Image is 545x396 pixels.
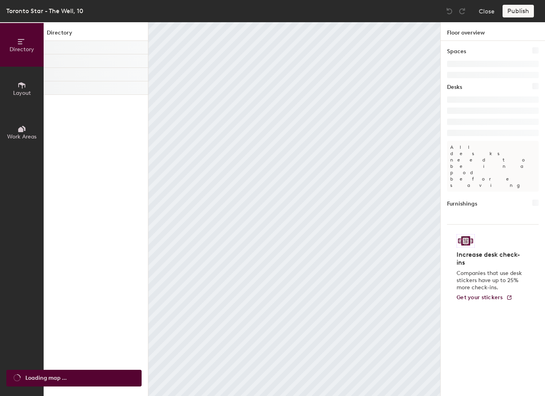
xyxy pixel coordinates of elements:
p: All desks need to be in a pod before saving [447,141,539,192]
span: Work Areas [7,133,36,140]
img: Undo [445,7,453,15]
h1: Directory [44,29,148,41]
h1: Floor overview [441,22,545,41]
h4: Increase desk check-ins [457,251,524,267]
button: Close [479,5,495,17]
span: Layout [13,90,31,96]
div: Toronto Star - The Well, 10 [6,6,83,16]
span: Get your stickers [457,294,503,301]
span: Directory [10,46,34,53]
a: Get your stickers [457,294,512,301]
h1: Desks [447,83,462,92]
p: Companies that use desk stickers have up to 25% more check-ins. [457,270,524,291]
span: Loading map ... [25,374,67,383]
canvas: Map [148,22,440,396]
img: Sticker logo [457,234,475,248]
h1: Furnishings [447,200,477,208]
h1: Spaces [447,47,466,56]
img: Redo [458,7,466,15]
